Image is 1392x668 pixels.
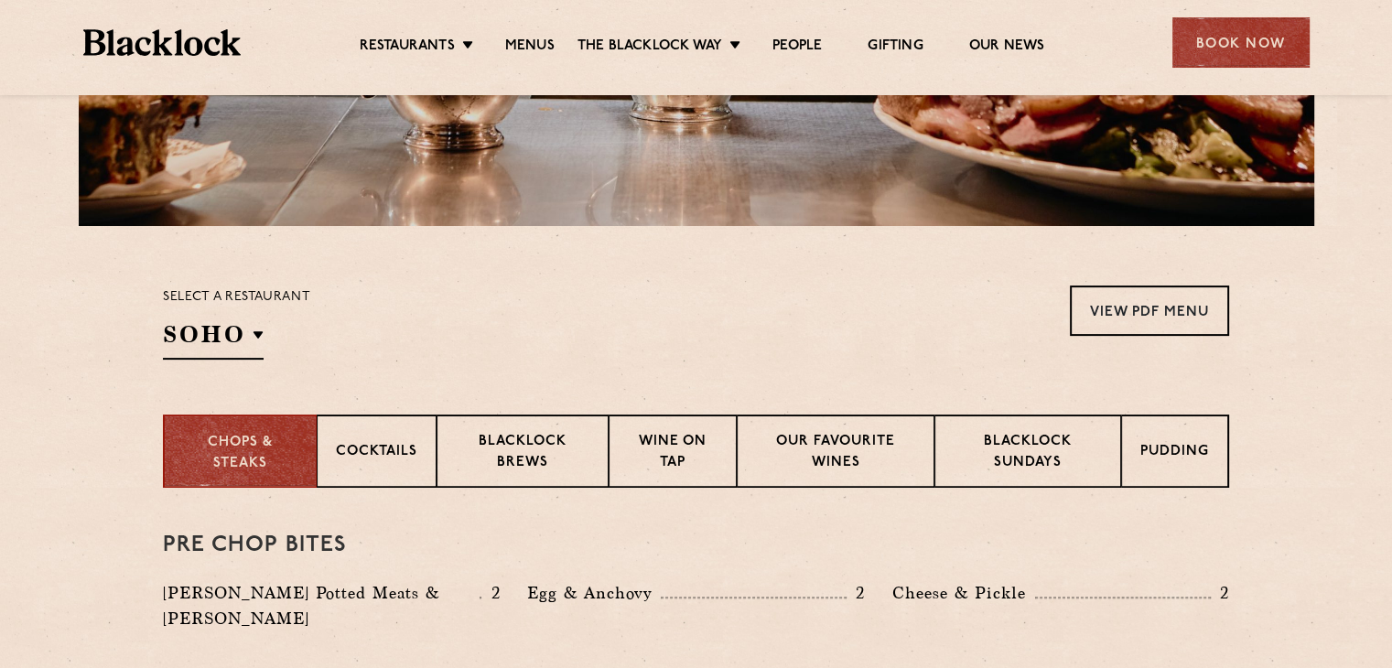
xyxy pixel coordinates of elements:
[1211,581,1229,605] p: 2
[163,580,480,631] p: [PERSON_NAME] Potted Meats & [PERSON_NAME]
[1172,17,1310,68] div: Book Now
[505,38,555,58] a: Menus
[163,318,264,360] h2: SOHO
[892,580,1035,606] p: Cheese & Pickle
[183,433,297,474] p: Chops & Steaks
[163,533,1229,557] h3: Pre Chop Bites
[456,432,589,475] p: Blacklock Brews
[360,38,455,58] a: Restaurants
[83,29,242,56] img: BL_Textured_Logo-footer-cropped.svg
[756,432,914,475] p: Our favourite wines
[1070,286,1229,336] a: View PDF Menu
[481,581,500,605] p: 2
[577,38,722,58] a: The Blacklock Way
[336,442,417,465] p: Cocktails
[969,38,1045,58] a: Our News
[1140,442,1209,465] p: Pudding
[772,38,822,58] a: People
[527,580,661,606] p: Egg & Anchovy
[954,432,1102,475] p: Blacklock Sundays
[628,432,718,475] p: Wine on Tap
[163,286,310,309] p: Select a restaurant
[847,581,865,605] p: 2
[868,38,923,58] a: Gifting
